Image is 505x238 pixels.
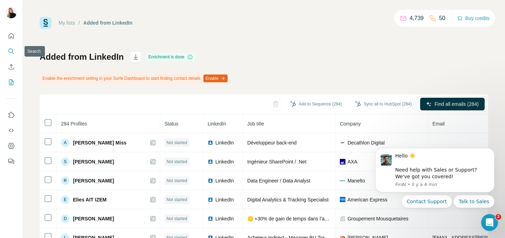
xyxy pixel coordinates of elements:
img: company-logo [340,197,345,202]
img: company-logo [340,140,345,146]
span: Status [164,121,179,127]
img: company-logo [340,178,345,184]
div: E [61,195,69,204]
img: LinkedIn logo [208,178,213,184]
span: [PERSON_NAME] [73,215,114,222]
span: [PERSON_NAME] [73,177,114,184]
span: Not started [167,216,187,222]
span: Manelto [348,177,365,184]
button: Find all emails (284) [420,98,485,110]
span: 🟡 +30% de gain de temps dans l’analyse des données par les managers. [247,216,409,221]
span: Ingénieur SharePoint / .Net [247,159,307,165]
button: Use Surfe API [6,124,17,137]
div: A [61,139,69,147]
button: My lists [6,76,17,89]
img: LinkedIn logo [208,197,213,202]
iframe: Intercom live chat [481,214,498,231]
img: LinkedIn logo [208,140,213,146]
button: Quick start [6,30,17,42]
p: 50 [439,14,445,22]
img: company-logo [340,159,345,165]
img: LinkedIn logo [208,216,213,221]
div: S [61,157,69,166]
span: AXA [348,158,357,165]
span: LinkedIn [215,215,234,222]
div: Added from LinkedIn [83,19,133,26]
span: LinkedIn [208,121,226,127]
a: My lists [59,20,75,26]
span: Decathlon Digital [348,139,385,146]
span: [PERSON_NAME] Miss [73,139,126,146]
span: LinkedIn [215,196,234,203]
img: Avatar [6,7,17,18]
li: / [79,19,80,26]
span: American Express [348,196,388,203]
span: Not started [167,178,187,184]
iframe: Intercom notifications message [365,142,505,212]
p: 4,739 [410,14,424,22]
span: Groupement Mousquetaires [348,215,409,222]
div: D [61,214,69,223]
div: Enable the enrichment setting in your Surfe Dashboard to start finding contact details [40,72,229,84]
span: Elies AIT IZEM [73,196,107,203]
button: Enrich CSV [6,60,17,73]
img: Surfe Logo [40,17,52,29]
button: Search [6,45,17,58]
span: LinkedIn [215,158,234,165]
button: Dashboard [6,140,17,152]
span: LinkedIn [215,139,234,146]
button: Feedback [6,155,17,168]
button: Sync all to HubSpot (284) [350,99,417,109]
span: Company [340,121,361,127]
button: Buy credits [457,13,490,23]
h1: Added from LinkedIn [40,51,124,63]
span: [PERSON_NAME] [73,158,114,165]
span: Not started [167,197,187,203]
div: Enrichment is done [146,53,195,61]
span: Not started [167,140,187,146]
button: Add to Sequence (284) [285,99,347,109]
span: Not started [167,159,187,165]
button: Enable [203,75,228,82]
span: 2 [496,214,501,220]
img: LinkedIn logo [208,159,213,165]
span: 284 Profiles [61,121,87,127]
div: R [61,176,69,185]
span: Digital Analytics & Tracking Specialist [247,197,329,202]
button: Use Surfe on LinkedIn [6,109,17,121]
span: Email [432,121,445,127]
span: Data Engineer / Data Analyst [247,178,310,184]
span: Job title [247,121,264,127]
span: LinkedIn [215,177,234,184]
span: Find all emails (284) [435,101,479,108]
span: Développeur back-end [247,140,297,146]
